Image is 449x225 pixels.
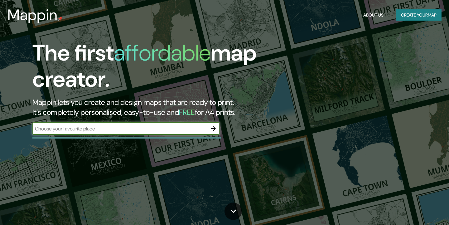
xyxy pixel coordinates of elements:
h1: affordable [114,38,211,67]
img: mappin-pin [58,16,63,21]
input: Choose your favourite place [32,125,207,132]
button: About Us [361,9,386,21]
h5: FREE [179,107,195,117]
button: Create yourmap [396,9,442,21]
h2: Mappin lets you create and design maps that are ready to print. It's completely personalised, eas... [32,97,257,117]
h1: The first map creator. [32,40,257,97]
h3: Mappin [7,6,58,24]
